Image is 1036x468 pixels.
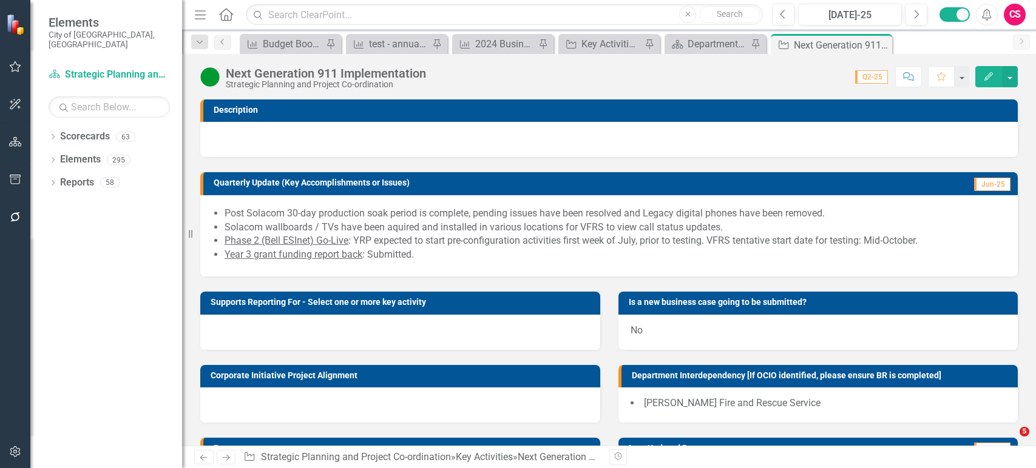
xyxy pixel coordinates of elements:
li: Post Solacom 30-day production soak period is complete, pending issues have been resolved and Leg... [225,207,1006,221]
div: 63 [116,132,135,142]
h3: Department Interdependency [If OCIO identified, please ensure BR is completed] [632,371,1012,380]
span: 5 [1020,427,1029,436]
input: Search ClearPoint... [246,4,763,25]
u: Year 3 grant funding report back [225,249,362,260]
a: Elements [60,153,101,167]
div: Next Generation 911 Implementation [518,451,675,463]
a: Strategic Planning and Project Co-ordination [49,68,170,82]
h3: Reporter [214,444,594,453]
div: » » [243,450,600,464]
h3: Corporate Initiative Project Alignment [211,371,594,380]
h3: Description [214,105,1012,115]
div: test - annual report (Q3, 2025) [369,36,429,52]
span: Jun-25 [974,178,1011,191]
a: test - annual report (Q3, 2025) [349,36,429,52]
img: Proceeding as Anticipated [200,67,220,87]
span: No [631,324,643,336]
li: : YRP expected to start pre-configuration activities first week of July, prior to testing. VFRS t... [225,234,1006,248]
a: Budget Book KPI [243,36,323,52]
div: Next Generation 911 Implementation [794,38,889,53]
span: [PERSON_NAME] Fire and Rescue Service [644,397,821,409]
a: 2024 Business Plan Key Activity Summary [455,36,535,52]
img: ClearPoint Strategy [6,14,27,35]
div: Strategic Planning and Project Co-ordination [226,80,426,89]
h3: Quarterly Update (Key Accomplishments or Issues) [214,178,883,187]
button: [DATE]-25 [798,4,902,25]
span: Search [717,9,743,19]
div: Next Generation 911 Implementation [226,67,426,80]
h3: Last Updated By [629,444,869,453]
button: CS [1004,4,1026,25]
iframe: Intercom live chat [995,427,1024,456]
span: Q2-25 [855,70,888,84]
a: Scorecards [60,130,110,144]
a: Key Activities - Milestones [561,36,642,52]
div: Key Activities - Milestones [581,36,642,52]
h3: Supports Reporting For - Select one or more key activity [211,298,594,307]
div: Department Dashboard [688,36,748,52]
input: Search Below... [49,96,170,118]
div: Budget Book KPI [263,36,323,52]
span: Jun-25 [974,443,1011,456]
button: Search [699,6,760,23]
a: Key Activities [456,451,513,463]
span: Elements [49,15,170,30]
li: : Submitted. [225,248,1006,262]
h3: Is a new business case going to be submitted? [629,298,1012,307]
div: [DATE]-25 [802,8,898,22]
a: Strategic Planning and Project Co-ordination [261,451,451,463]
a: Department Dashboard [668,36,748,52]
li: Solacom wallboards / TVs have been aquired and installed in various locations for VFRS to view ca... [225,221,1006,235]
div: 58 [100,178,120,188]
a: Reports [60,176,94,190]
div: 2024 Business Plan Key Activity Summary [475,36,535,52]
u: Phase 2 (Bell ESInet) Go-Live [225,235,348,246]
div: 295 [107,155,130,165]
small: City of [GEOGRAPHIC_DATA], [GEOGRAPHIC_DATA] [49,30,170,50]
